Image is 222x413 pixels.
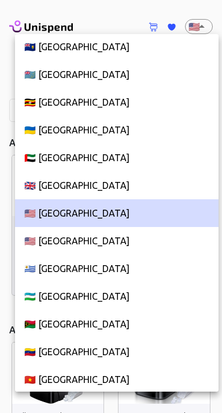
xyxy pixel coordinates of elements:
li: 🇹🇨 [GEOGRAPHIC_DATA] [15,33,219,61]
li: 🇺🇬 [GEOGRAPHIC_DATA] [15,88,219,116]
li: 🇻🇺 [GEOGRAPHIC_DATA] [15,310,219,338]
li: 🇹🇻 [GEOGRAPHIC_DATA] [15,61,219,88]
li: 🇺🇿 [GEOGRAPHIC_DATA] [15,282,219,310]
li: 🇺🇸 [GEOGRAPHIC_DATA] [15,227,219,255]
li: 🇻🇪 [GEOGRAPHIC_DATA] [15,338,219,366]
li: 🇺🇾 [GEOGRAPHIC_DATA] [15,255,219,282]
li: 🇺🇦 [GEOGRAPHIC_DATA] [15,116,219,144]
li: 🇻🇳 [GEOGRAPHIC_DATA] [15,366,219,393]
li: 🇦🇪 [GEOGRAPHIC_DATA] [15,144,219,172]
li: 🇬🇧 [GEOGRAPHIC_DATA] [15,172,219,199]
li: 🇺🇸 [GEOGRAPHIC_DATA] [15,199,219,227]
